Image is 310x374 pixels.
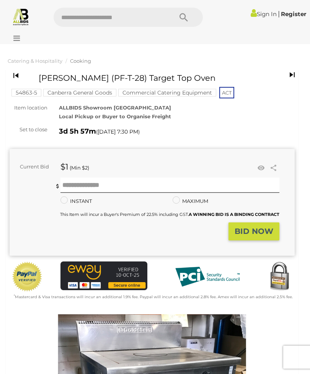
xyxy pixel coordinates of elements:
span: [DATE] 7:30 PM [98,128,138,135]
a: Commercial Catering Equipment [118,90,216,96]
div: Current Bid [10,162,55,171]
label: INSTANT [60,197,92,206]
strong: 3d 5h 57m [59,127,96,136]
div: Item location [4,103,53,112]
span: | [278,10,280,18]
strong: BID NOW [235,227,273,236]
button: Search [165,8,203,27]
img: Secured by Rapid SSL [264,261,295,292]
a: Cooking [70,58,91,64]
a: 54863-5 [11,90,41,96]
h1: [PERSON_NAME] (PF-T-28) Target Top Oven [39,73,248,82]
img: Official PayPal Seal [11,261,43,292]
img: Allbids.com.au [12,8,30,26]
small: This Item will incur a Buyer's Premium of 22.5% including GST. [60,212,279,217]
mark: 54863-5 [11,89,41,96]
strong: Local Pickup or Buyer to Organise Freight [59,113,171,119]
a: Register [281,10,306,18]
li: Watch this item [255,162,267,174]
span: ACT [219,87,234,98]
span: (Min $2) [70,165,89,171]
img: PCI DSS compliant [169,261,246,292]
span: ( ) [96,129,140,135]
img: eWAY Payment Gateway [60,261,147,291]
strong: $1 [60,162,69,171]
button: BID NOW [228,222,279,240]
a: Catering & Hospitality [8,58,62,64]
strong: ALLBIDS Showroom [GEOGRAPHIC_DATA] [59,105,171,111]
a: Canberra General Goods [43,90,116,96]
label: MAXIMUM [173,197,208,206]
b: A WINNING BID IS A BINDING CONTRACT [189,212,279,217]
small: Mastercard & Visa transactions will incur an additional 1.9% fee. Paypal will incur an additional... [14,294,293,299]
a: Sign In [251,10,277,18]
div: Set to close [4,125,53,134]
mark: Canberra General Goods [43,89,116,96]
mark: Commercial Catering Equipment [118,89,216,96]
